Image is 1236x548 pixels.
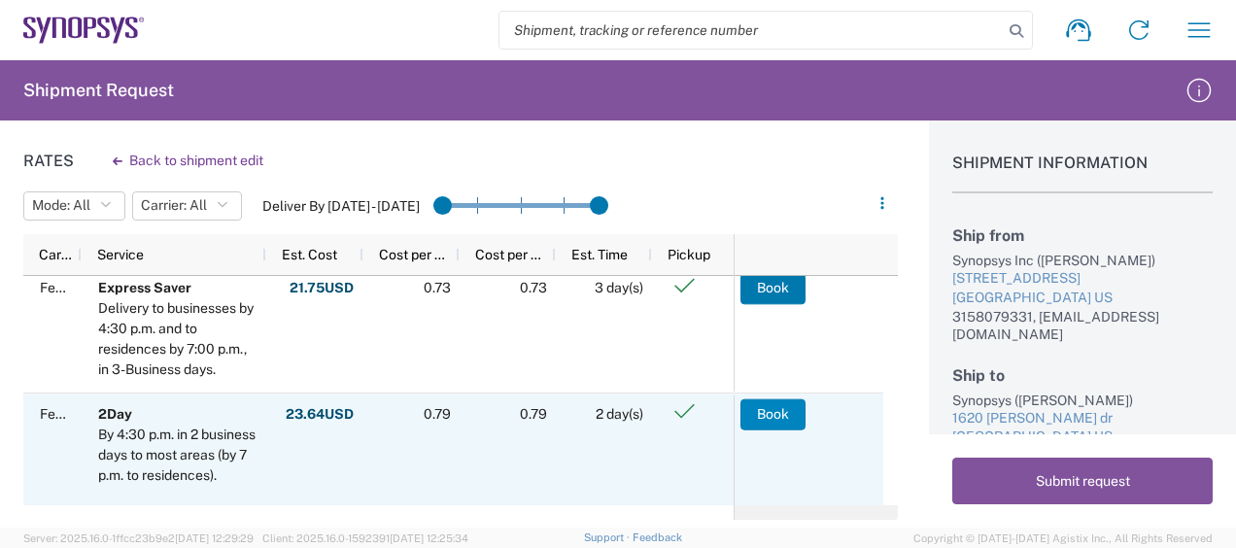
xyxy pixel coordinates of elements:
[571,247,628,262] span: Est. Time
[141,196,207,215] span: Carrier: All
[424,406,451,422] span: 0.79
[390,532,468,544] span: [DATE] 12:25:34
[282,247,337,262] span: Est. Cost
[98,425,257,486] div: By 4:30 p.m. in 2 business days to most areas (by 7 p.m. to residences).
[520,280,547,295] span: 0.73
[952,154,1213,193] h1: Shipment Information
[952,289,1213,308] div: [GEOGRAPHIC_DATA] US
[740,398,806,429] button: Book
[289,273,355,304] button: 21.75USD
[98,280,191,295] b: Express Saver
[952,409,1213,447] a: 1620 [PERSON_NAME] dr[GEOGRAPHIC_DATA] US
[379,247,452,262] span: Cost per Mile
[595,280,643,295] span: 3 day(s)
[23,152,74,170] h1: Rates
[97,247,144,262] span: Service
[499,12,1003,49] input: Shipment, tracking or reference number
[913,530,1213,547] span: Copyright © [DATE]-[DATE] Agistix Inc., All Rights Reserved
[286,405,354,424] strong: 23.64 USD
[952,409,1213,428] div: 1620 [PERSON_NAME] dr
[584,531,633,543] a: Support
[952,392,1213,409] div: Synopsys ([PERSON_NAME])
[952,252,1213,269] div: Synopsys Inc ([PERSON_NAME])
[596,406,643,422] span: 2 day(s)
[952,458,1213,504] button: Submit request
[98,406,132,422] b: 2Day
[952,269,1213,307] a: [STREET_ADDRESS][GEOGRAPHIC_DATA] US
[424,280,451,295] span: 0.73
[39,247,74,262] span: Carrier
[952,269,1213,289] div: [STREET_ADDRESS]
[32,196,90,215] span: Mode: All
[475,247,548,262] span: Cost per Mile
[23,191,125,221] button: Mode: All
[97,144,279,178] button: Back to shipment edit
[285,398,355,429] button: 23.64USD
[23,532,254,544] span: Server: 2025.16.0-1ffcc23b9e2
[668,247,710,262] span: Pickup
[262,532,468,544] span: Client: 2025.16.0-1592391
[98,298,257,380] div: Delivery to businesses by 4:30 p.m. and to residences by 7:00 p.m., in 3-Business days.
[262,197,420,215] label: Deliver By [DATE] - [DATE]
[520,406,547,422] span: 0.79
[952,428,1213,447] div: [GEOGRAPHIC_DATA] US
[175,532,254,544] span: [DATE] 12:29:29
[290,279,354,297] strong: 21.75 USD
[23,79,174,102] h2: Shipment Request
[40,406,133,422] span: FedEx Express
[952,308,1213,343] div: 3158079331, [EMAIL_ADDRESS][DOMAIN_NAME]
[740,273,806,304] button: Book
[40,280,133,295] span: FedEx Express
[132,191,242,221] button: Carrier: All
[633,531,682,543] a: Feedback
[952,226,1213,245] h2: Ship from
[952,366,1213,385] h2: Ship to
